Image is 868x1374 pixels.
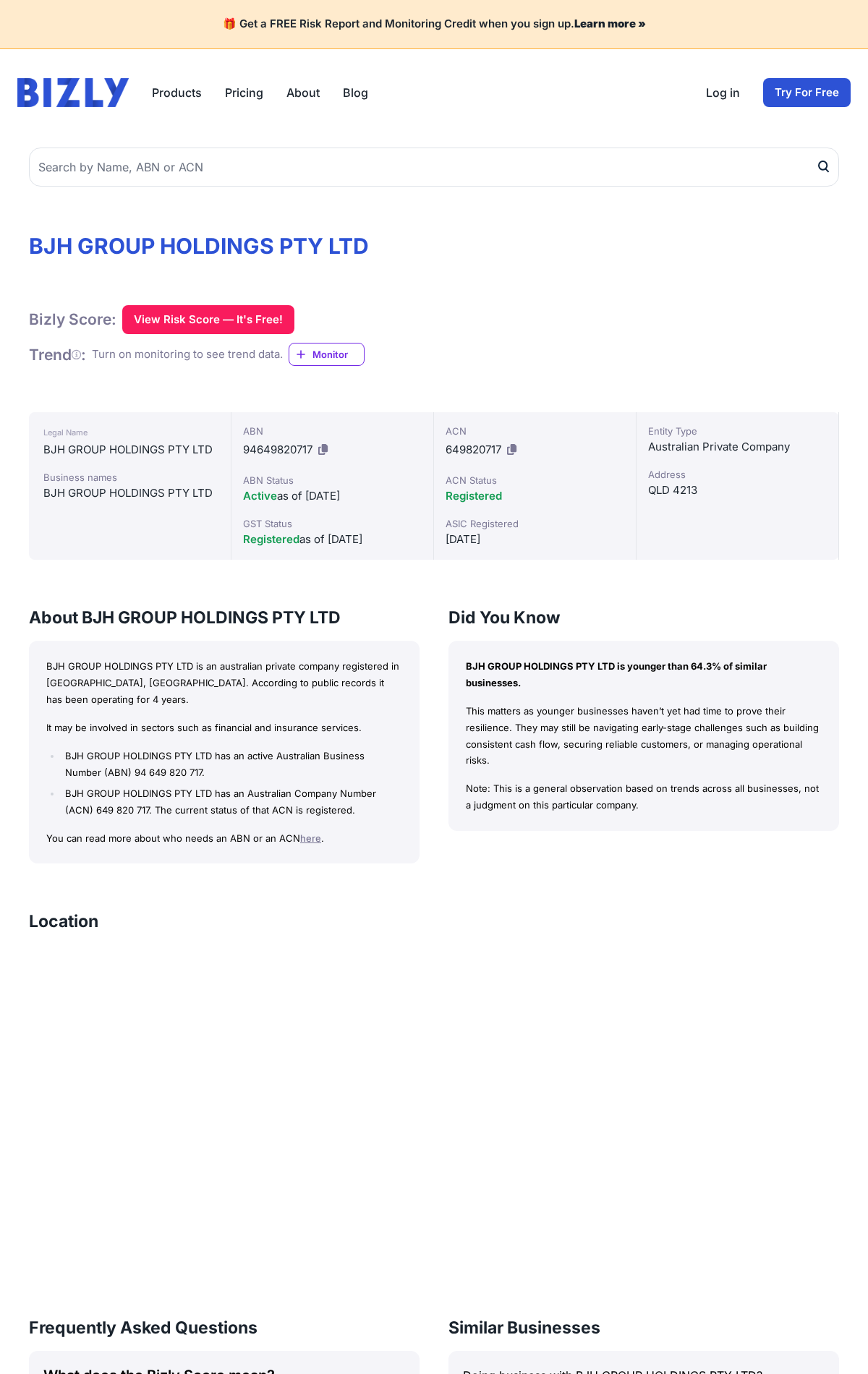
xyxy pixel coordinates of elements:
span: Active [243,489,277,503]
h3: Location [29,910,98,933]
p: You can read more about who needs an ABN or an ACN . [46,830,402,847]
h1: Bizly Score: [29,310,116,329]
a: Try For Free [763,78,851,107]
div: Address [648,467,827,482]
div: BJH GROUP HOLDINGS PTY LTD [43,441,216,458]
h1: BJH GROUP HOLDINGS PTY LTD [29,233,839,259]
h3: About BJH GROUP HOLDINGS PTY LTD [29,606,420,629]
a: Pricing [225,84,263,101]
div: ACN [446,424,624,438]
h3: Similar Businesses [448,1316,839,1339]
div: ABN Status [243,473,422,487]
div: GST Status [243,516,422,531]
button: View Risk Score — It's Free! [122,305,294,334]
p: BJH GROUP HOLDINGS PTY LTD is an australian private company registered in [GEOGRAPHIC_DATA], [GEO... [46,658,402,707]
div: Entity Type [648,424,827,438]
a: Log in [706,84,740,101]
div: Business names [43,470,216,485]
div: ASIC Registered [446,516,624,531]
div: [DATE] [446,531,624,548]
div: Turn on monitoring to see trend data. [92,346,283,363]
span: 94649820717 [243,443,312,456]
a: About [286,84,320,101]
h1: Trend : [29,345,86,364]
p: BJH GROUP HOLDINGS PTY LTD is younger than 64.3% of similar businesses. [466,658,822,691]
a: here [300,832,321,844]
li: BJH GROUP HOLDINGS PTY LTD has an active Australian Business Number (ABN) 94 649 820 717. [61,748,402,781]
p: It may be involved in sectors such as financial and insurance services. [46,720,402,736]
a: Monitor [289,343,365,366]
p: Note: This is a general observation based on trends across all businesses, not a judgment on this... [466,780,822,814]
input: Search by Name, ABN or ACN [29,148,839,187]
span: Registered [243,532,299,546]
h3: Frequently Asked Questions [29,1316,420,1339]
li: BJH GROUP HOLDINGS PTY LTD has an Australian Company Number (ACN) 649 820 717. The current status... [61,785,402,819]
div: Legal Name [43,424,216,441]
div: ACN Status [446,473,624,487]
div: Australian Private Company [648,438,827,456]
div: as of [DATE] [243,531,422,548]
button: Products [152,84,202,101]
div: ABN [243,424,422,438]
span: Monitor [312,347,364,362]
span: 649820717 [446,443,501,456]
p: This matters as younger businesses haven’t yet had time to prove their resilience. They may still... [466,703,822,769]
a: Learn more » [574,17,646,30]
h3: Did You Know [448,606,839,629]
div: as of [DATE] [243,487,422,505]
a: Blog [343,84,368,101]
div: QLD 4213 [648,482,827,499]
div: BJH GROUP HOLDINGS PTY LTD [43,485,216,502]
h4: 🎁 Get a FREE Risk Report and Monitoring Credit when you sign up. [17,17,851,31]
span: Registered [446,489,502,503]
